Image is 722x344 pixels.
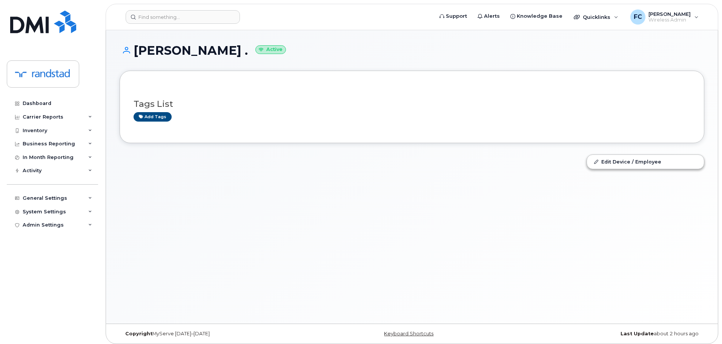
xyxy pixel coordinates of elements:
h3: Tags List [134,99,690,109]
div: MyServe [DATE]–[DATE] [120,331,315,337]
h1: [PERSON_NAME] . [120,44,704,57]
a: Keyboard Shortcuts [384,331,433,336]
small: Active [255,45,286,54]
div: about 2 hours ago [509,331,704,337]
a: Add tags [134,112,172,122]
strong: Copyright [125,331,152,336]
a: Edit Device / Employee [587,155,704,168]
strong: Last Update [621,331,654,336]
